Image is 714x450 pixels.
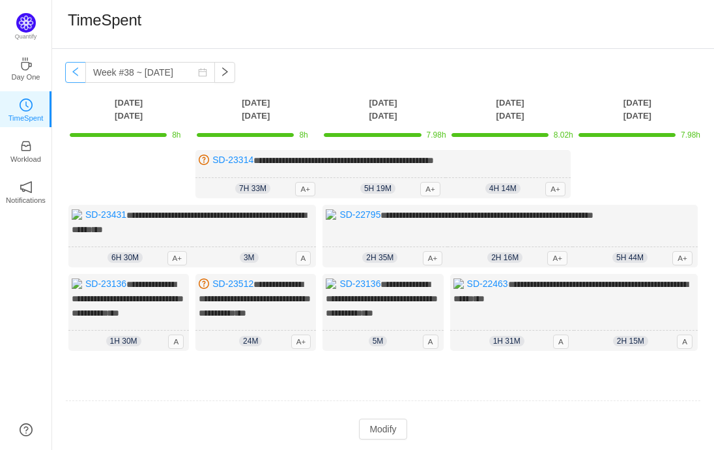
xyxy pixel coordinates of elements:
[72,209,82,220] img: 11605
[20,102,33,115] a: icon: clock-circleTimeSpent
[107,252,143,263] span: 6h 30m
[547,251,567,265] span: A+
[85,278,126,289] a: SD-23136
[20,57,33,70] i: icon: coffee
[423,251,443,265] span: A+
[677,335,693,349] span: A
[212,155,253,165] a: SD-23314
[339,278,380,289] a: SD-23136
[15,33,37,42] p: Quantify
[239,336,262,346] span: 24m
[20,61,33,74] a: icon: coffeeDay One
[291,335,311,349] span: A+
[360,183,395,194] span: 5h 19m
[65,96,192,123] th: [DATE] [DATE]
[20,143,33,157] a: icon: inboxWorkload
[65,62,86,83] button: icon: left
[11,71,40,83] p: Day One
[167,251,188,265] span: A+
[296,251,311,265] span: A
[299,130,307,140] span: 8h
[168,335,184,349] span: A
[487,252,522,263] span: 2h 16m
[362,252,397,263] span: 2h 35m
[359,419,407,440] button: Modify
[485,183,521,194] span: 4h 14m
[369,336,388,346] span: 5m
[427,130,446,140] span: 7.98h
[198,68,207,77] i: icon: calendar
[85,62,215,83] input: Select a week
[212,278,253,289] a: SD-23512
[235,183,270,194] span: 7h 33m
[545,182,565,196] span: A+
[672,251,693,265] span: A+
[553,335,569,349] span: A
[20,140,33,153] i: icon: inbox
[20,185,33,198] a: icon: notificationNotifications
[172,130,180,140] span: 8h
[240,252,259,263] span: 3m
[20,98,33,112] i: icon: clock-circle
[319,96,446,123] th: [DATE] [DATE]
[199,278,209,289] img: 11420
[574,96,701,123] th: [DATE] [DATE]
[489,336,524,346] span: 1h 31m
[68,10,141,30] h1: TimeSpent
[423,335,438,349] span: A
[199,155,209,165] img: 11420
[295,182,315,196] span: A+
[20,423,33,436] a: icon: question-circle
[613,336,648,346] span: 2h 15m
[8,112,44,124] p: TimeSpent
[453,278,464,289] img: 11605
[20,181,33,194] i: icon: notification
[326,209,336,220] img: 11605
[326,278,336,289] img: 11605
[612,252,648,263] span: 5h 44m
[72,278,82,289] img: 11605
[467,278,508,289] a: SD-22463
[447,96,574,123] th: [DATE] [DATE]
[681,130,700,140] span: 7.98h
[85,209,126,220] a: SD-23431
[214,62,235,83] button: icon: right
[420,182,440,196] span: A+
[554,130,573,140] span: 8.02h
[6,194,46,206] p: Notifications
[192,96,319,123] th: [DATE] [DATE]
[339,209,380,220] a: SD-22795
[10,153,41,165] p: Workload
[106,336,141,346] span: 1h 30m
[16,13,36,33] img: Quantify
